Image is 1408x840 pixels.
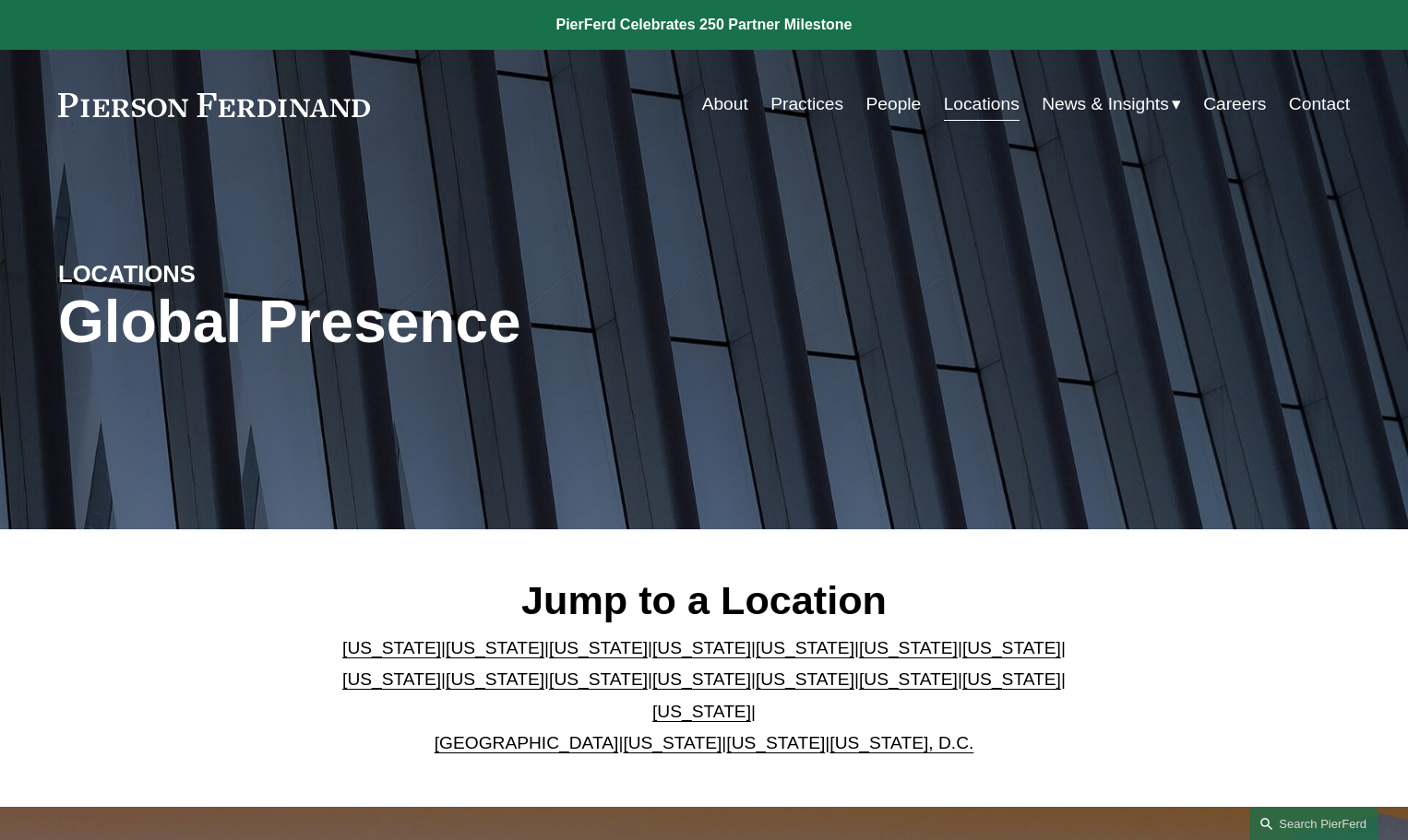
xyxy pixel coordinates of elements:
[962,638,1061,657] a: [US_STATE]
[446,638,544,657] a: [US_STATE]
[328,633,1081,760] p: | | | | | | | | | | | | | | | | | |
[435,733,619,752] a: [GEOGRAPHIC_DATA]
[756,638,854,657] a: [US_STATE]
[342,638,441,657] a: [US_STATE]
[652,702,751,721] a: [US_STATE]
[652,669,751,689] a: [US_STATE]
[1289,87,1350,122] a: Contact
[446,669,544,689] a: [US_STATE]
[342,669,441,689] a: [US_STATE]
[1042,87,1181,122] a: folder dropdown
[328,576,1081,624] h2: Jump to a Location
[1203,87,1266,122] a: Careers
[549,638,648,657] a: [US_STATE]
[859,638,958,657] a: [US_STATE]
[859,669,958,689] a: [US_STATE]
[829,733,973,752] a: [US_STATE], D.C.
[1249,808,1378,840] a: Search this site
[726,733,825,752] a: [US_STATE]
[944,87,1020,122] a: Locations
[770,87,843,122] a: Practices
[702,87,748,122] a: About
[623,733,722,752] a: [US_STATE]
[1042,89,1169,121] span: News & Insights
[756,669,854,689] a: [US_STATE]
[58,259,381,289] h4: LOCATIONS
[549,669,648,689] a: [US_STATE]
[866,87,922,122] a: People
[58,289,919,356] h1: Global Presence
[652,638,751,657] a: [US_STATE]
[962,669,1061,689] a: [US_STATE]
